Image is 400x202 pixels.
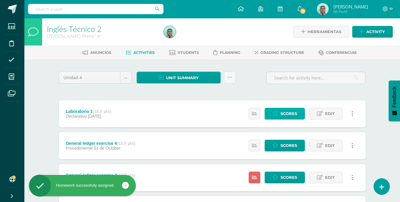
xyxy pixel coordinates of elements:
a: Herramientas [293,26,349,38]
span: Activity [366,26,385,37]
a: Planning [213,48,240,57]
div: General ledger exercise 4 [66,141,135,146]
a: Anuncios [82,48,111,57]
span: 01 de October [94,146,121,151]
a: Grading structure [255,48,304,57]
div: Laboratorio 1 [66,109,111,114]
span: Scores [281,172,297,183]
a: Inglés Técnico 2 [47,24,101,34]
span: Scores [281,108,297,119]
span: Herramientas [308,26,341,37]
span: Planning [220,50,240,55]
a: Students [169,48,199,57]
img: 11ab1357778c86df3579680d15616586.png [317,3,329,15]
span: Procedimental [66,146,93,151]
a: Activities [126,48,155,57]
span: Edit [325,108,335,119]
span: Unidad 4 [64,72,116,83]
input: Search a user… [28,4,163,14]
h1: Inglés Técnico 2 [47,25,157,33]
a: Scores [265,172,305,183]
a: Scores [265,108,305,120]
span: Scores [281,140,297,151]
span: [DATE] [88,114,101,119]
span: Grading structure [260,50,304,55]
div: Quinto P.C. Bilingüe Diario 'A' [47,33,157,39]
div: General ledger exercise 3 [66,173,135,178]
a: Scores [265,140,305,151]
span: [PERSON_NAME] [333,4,368,10]
a: Unit summary [137,72,221,83]
span: Edit [325,140,335,151]
span: Edit [325,172,335,183]
a: Unidad 4 [59,72,132,83]
span: Anuncios [90,50,111,55]
button: Feedback - Mostrar encuesta [389,80,400,121]
span: Students [178,50,199,55]
input: Search for activity here… [267,72,365,84]
span: Unit summary [166,72,199,83]
img: 11ab1357778c86df3579680d15616586.png [164,26,176,38]
span: Feedback [392,86,397,107]
span: Declarativo [66,114,87,119]
span: Activities [133,50,155,55]
span: 17 [299,8,306,14]
div: Homework successfully assigned [29,183,136,188]
strong: (14.0 pts) [117,173,135,178]
a: Conferencias [318,48,357,57]
strong: (15.0 pts) [93,109,111,114]
span: Conferencias [326,50,357,55]
a: Activity [352,26,393,38]
span: Mi Perfil [333,9,368,14]
strong: (15.0 pts) [117,141,135,146]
